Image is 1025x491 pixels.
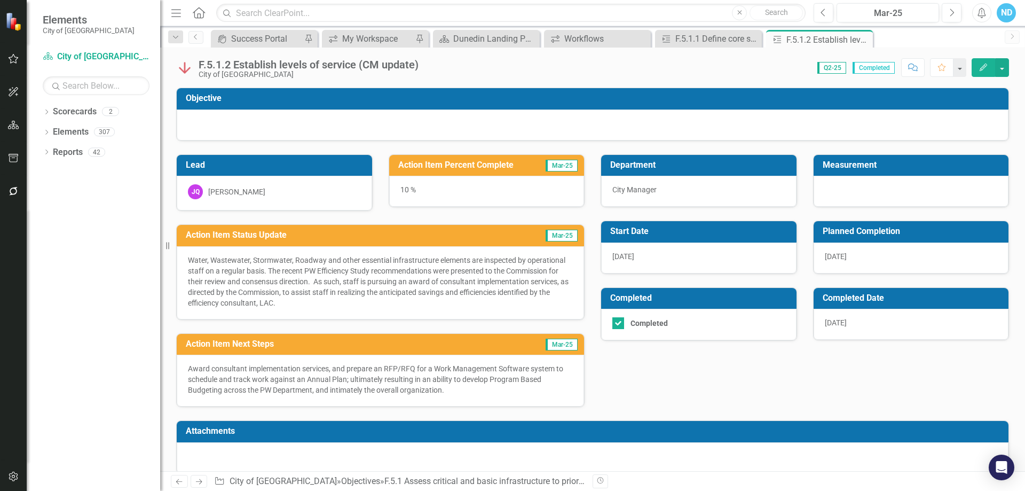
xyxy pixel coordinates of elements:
div: F.5.1.2 Establish levels of service (CM update) [199,59,419,71]
div: Workflows [564,32,648,45]
a: City of [GEOGRAPHIC_DATA] [230,476,337,486]
h3: Action Item Next Steps [186,339,471,349]
div: Dunedin Landing Page [453,32,537,45]
span: Mar-25 [546,230,578,241]
h3: Completed [610,293,791,303]
h3: Lead [186,160,367,170]
h3: Objective [186,93,1003,103]
a: Objectives [341,476,380,486]
a: Success Portal [214,32,302,45]
img: Off Track [176,59,193,76]
div: [PERSON_NAME] [208,186,265,197]
h3: Attachments [186,426,1003,436]
span: Mar-25 [546,160,578,172]
a: Dunedin Landing Page [436,32,537,45]
input: Search Below... [43,76,149,95]
p: Water, Wastewater, Stormwater, Roadway and other essential infrastructure elements are inspected ... [188,255,573,308]
span: Mar-25 [546,339,578,350]
button: Search [750,5,803,20]
span: Search [765,8,788,17]
div: 42 [88,147,105,157]
span: [DATE] [825,318,847,327]
div: My Workspace [342,32,413,45]
h3: Start Date [610,227,791,236]
div: 10 % [389,176,585,207]
span: [DATE] [612,252,634,261]
h3: Planned Completion [823,227,1004,236]
h3: Measurement [823,160,1004,170]
div: City of [GEOGRAPHIC_DATA] [199,71,419,79]
a: My Workspace [325,32,413,45]
div: JQ [188,184,203,199]
div: 307 [94,128,115,137]
div: 2 [102,107,119,116]
h3: Completed Date [823,293,1004,303]
p: Award consultant implementation services, and prepare an RFP/RFQ for a Work Management Software s... [188,363,573,395]
img: ClearPoint Strategy [5,12,25,32]
p: City Manager [612,184,785,195]
span: Completed [853,62,895,74]
small: City of [GEOGRAPHIC_DATA] [43,26,135,35]
div: Mar-25 [840,7,935,20]
h3: Action Item Percent Complete [398,160,539,170]
a: Scorecards [53,106,97,118]
a: F.5.1.1 Define core services (separate by dept) [658,32,759,45]
input: Search ClearPoint... [216,4,806,22]
button: ND [997,3,1016,22]
h3: Department [610,160,791,170]
span: Q2-25 [817,62,846,74]
h3: Action Item Status Update [186,230,482,240]
a: F.5.1 Assess critical and basic infrastructure to prioritize repair and replacement (water, waste... [384,476,904,486]
div: F.5.1.2 Establish levels of service (CM update) [786,33,870,46]
span: [DATE] [825,252,847,261]
div: F.5.1.1 Define core services (separate by dept) [675,32,759,45]
a: Elements [53,126,89,138]
a: Reports [53,146,83,159]
a: Workflows [547,32,648,45]
span: Elements [43,13,135,26]
div: Success Portal [231,32,302,45]
a: City of [GEOGRAPHIC_DATA] [43,51,149,63]
div: » » » [214,476,585,488]
div: Open Intercom Messenger [989,455,1014,480]
button: Mar-25 [837,3,939,22]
